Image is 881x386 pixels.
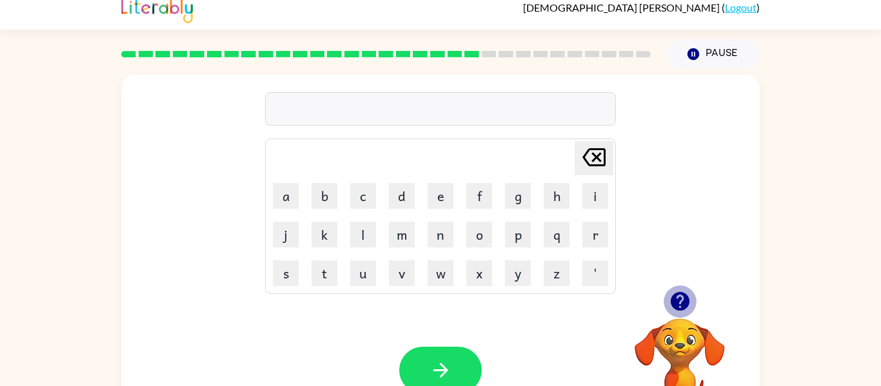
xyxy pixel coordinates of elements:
[350,183,376,209] button: c
[466,260,492,286] button: x
[544,183,569,209] button: h
[389,260,415,286] button: v
[666,39,760,69] button: Pause
[273,183,299,209] button: a
[312,222,337,247] button: k
[389,183,415,209] button: d
[273,222,299,247] button: j
[505,260,531,286] button: y
[273,260,299,286] button: s
[312,260,337,286] button: t
[582,222,608,247] button: r
[466,222,492,247] button: o
[505,222,531,247] button: p
[582,183,608,209] button: i
[544,222,569,247] button: q
[725,1,757,14] a: Logout
[466,183,492,209] button: f
[544,260,569,286] button: z
[428,183,453,209] button: e
[350,260,376,286] button: u
[505,183,531,209] button: g
[312,183,337,209] button: b
[523,1,760,14] div: ( )
[523,1,722,14] span: [DEMOGRAPHIC_DATA] [PERSON_NAME]
[389,222,415,247] button: m
[428,222,453,247] button: n
[350,222,376,247] button: l
[428,260,453,286] button: w
[582,260,608,286] button: '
